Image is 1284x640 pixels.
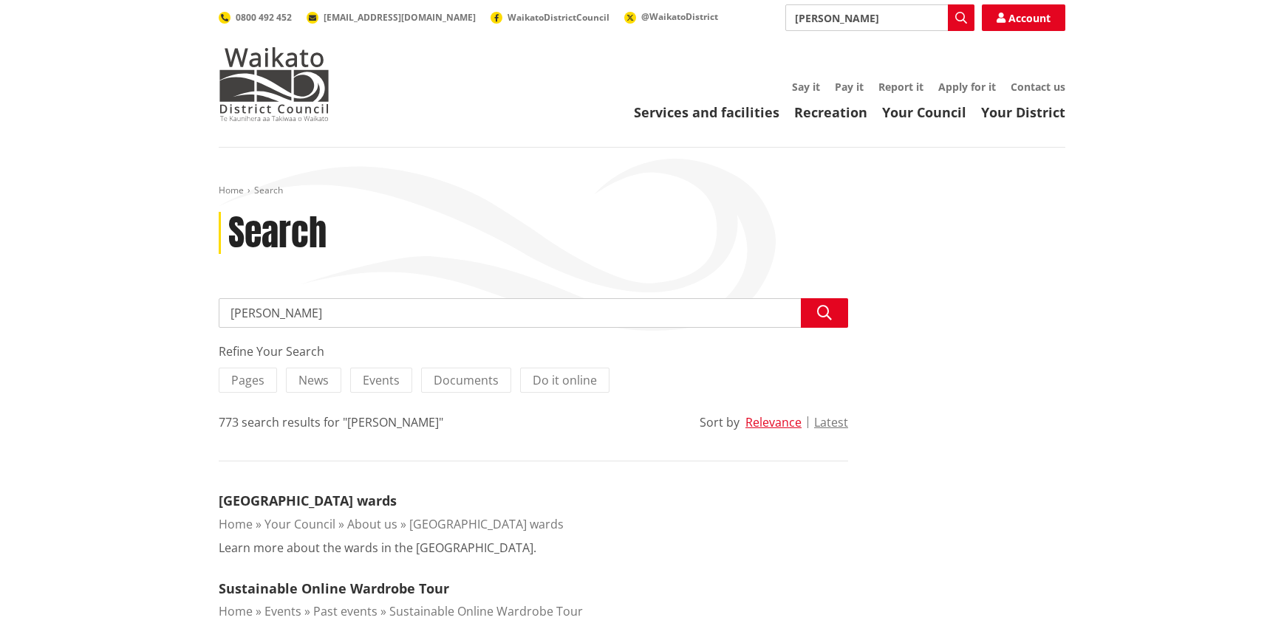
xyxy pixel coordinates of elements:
[409,516,564,532] a: [GEOGRAPHIC_DATA] wards
[835,80,864,94] a: Pay it
[219,184,244,196] a: Home
[347,516,397,532] a: About us
[219,539,536,557] p: Learn more about the wards in the [GEOGRAPHIC_DATA].
[641,10,718,23] span: @WaikatoDistrict
[814,416,848,429] button: Latest
[634,103,779,121] a: Services and facilities
[219,579,449,597] a: Sustainable Online Wardrobe Tour
[313,603,378,619] a: Past events
[785,4,974,31] input: Search input
[298,372,329,388] span: News
[624,10,718,23] a: @WaikatoDistrict
[1011,80,1065,94] a: Contact us
[491,11,609,24] a: WaikatoDistrictCouncil
[219,47,329,121] img: Waikato District Council - Te Kaunihera aa Takiwaa o Waikato
[219,603,253,619] a: Home
[219,343,848,360] div: Refine Your Search
[219,413,443,431] div: 773 search results for "[PERSON_NAME]"
[878,80,923,94] a: Report it
[219,516,253,532] a: Home
[700,413,740,431] div: Sort by
[981,103,1065,121] a: Your District
[254,184,283,196] span: Search
[363,372,400,388] span: Events
[982,4,1065,31] a: Account
[508,11,609,24] span: WaikatoDistrictCouncil
[307,11,476,24] a: [EMAIL_ADDRESS][DOMAIN_NAME]
[264,603,301,619] a: Events
[264,516,335,532] a: Your Council
[794,103,867,121] a: Recreation
[219,185,1065,197] nav: breadcrumb
[228,212,327,255] h1: Search
[236,11,292,24] span: 0800 492 452
[219,11,292,24] a: 0800 492 452
[219,492,397,509] a: [GEOGRAPHIC_DATA] wards
[324,11,476,24] span: [EMAIL_ADDRESS][DOMAIN_NAME]
[882,103,966,121] a: Your Council
[231,372,264,388] span: Pages
[389,603,583,619] a: Sustainable Online Wardrobe Tour
[434,372,499,388] span: Documents
[533,372,597,388] span: Do it online
[219,298,848,328] input: Search input
[938,80,996,94] a: Apply for it
[745,416,802,429] button: Relevance
[792,80,820,94] a: Say it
